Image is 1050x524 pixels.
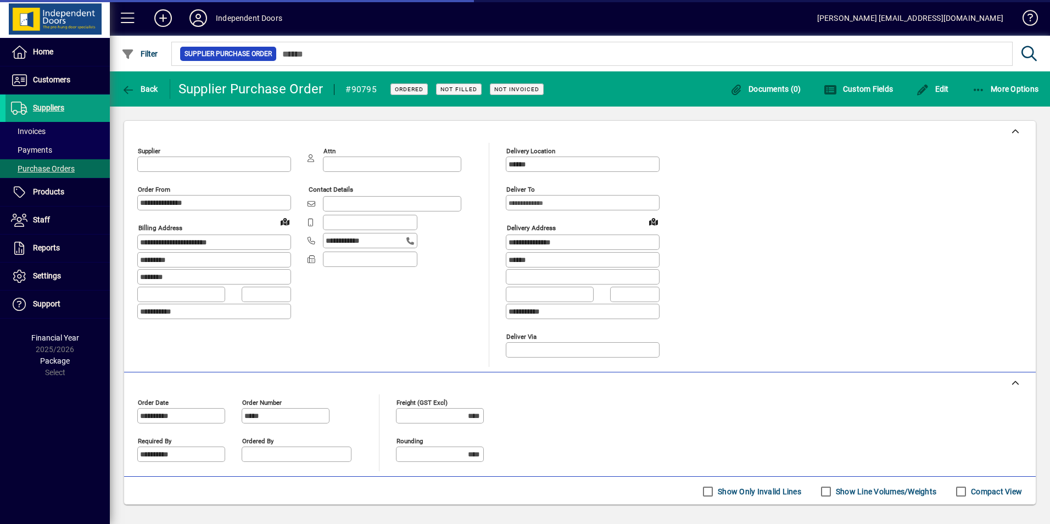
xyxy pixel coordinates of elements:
[33,299,60,308] span: Support
[33,103,64,112] span: Suppliers
[33,47,53,56] span: Home
[396,398,448,406] mat-label: Freight (GST excl)
[440,86,477,93] span: Not Filled
[33,187,64,196] span: Products
[11,164,75,173] span: Purchase Orders
[181,8,216,28] button: Profile
[33,243,60,252] span: Reports
[33,271,61,280] span: Settings
[727,79,804,99] button: Documents (0)
[138,186,170,193] mat-label: Order from
[323,147,336,155] mat-label: Attn
[5,66,110,94] a: Customers
[913,79,952,99] button: Edit
[276,213,294,230] a: View on map
[11,146,52,154] span: Payments
[5,159,110,178] a: Purchase Orders
[146,8,181,28] button: Add
[821,79,896,99] button: Custom Fields
[395,86,423,93] span: Ordered
[5,263,110,290] a: Settings
[119,79,161,99] button: Back
[138,398,169,406] mat-label: Order date
[972,85,1039,93] span: More Options
[242,398,282,406] mat-label: Order number
[5,179,110,206] a: Products
[834,486,936,497] label: Show Line Volumes/Weights
[138,147,160,155] mat-label: Supplier
[138,437,171,444] mat-label: Required by
[242,437,273,444] mat-label: Ordered by
[1014,2,1036,38] a: Knowledge Base
[31,333,79,342] span: Financial Year
[506,332,537,340] mat-label: Deliver via
[33,215,50,224] span: Staff
[824,85,893,93] span: Custom Fields
[494,86,539,93] span: Not Invoiced
[5,235,110,262] a: Reports
[216,9,282,27] div: Independent Doors
[5,207,110,234] a: Staff
[916,85,949,93] span: Edit
[730,85,801,93] span: Documents (0)
[969,79,1042,99] button: More Options
[5,38,110,66] a: Home
[716,486,801,497] label: Show Only Invalid Lines
[185,48,272,59] span: Supplier Purchase Order
[178,80,323,98] div: Supplier Purchase Order
[110,79,170,99] app-page-header-button: Back
[121,85,158,93] span: Back
[506,186,535,193] mat-label: Deliver To
[969,486,1022,497] label: Compact View
[40,356,70,365] span: Package
[119,44,161,64] button: Filter
[817,9,1003,27] div: [PERSON_NAME] [EMAIL_ADDRESS][DOMAIN_NAME]
[345,81,377,98] div: #90795
[121,49,158,58] span: Filter
[5,291,110,318] a: Support
[506,147,555,155] mat-label: Delivery Location
[5,141,110,159] a: Payments
[11,127,46,136] span: Invoices
[5,122,110,141] a: Invoices
[396,437,423,444] mat-label: Rounding
[645,213,662,230] a: View on map
[33,75,70,84] span: Customers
